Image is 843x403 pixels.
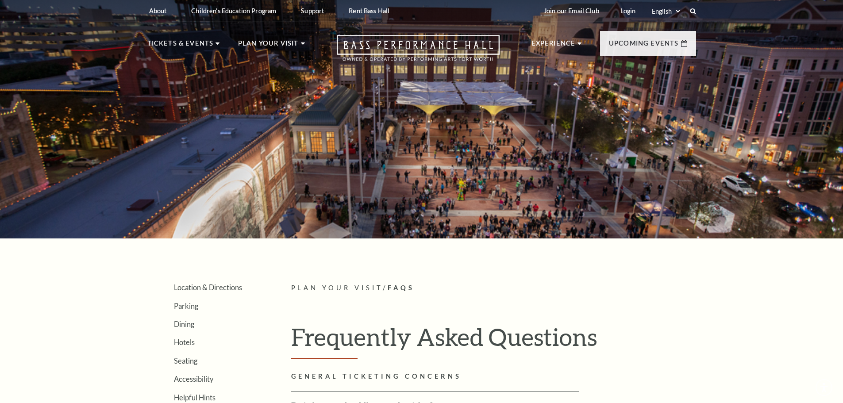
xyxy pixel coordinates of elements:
select: Select: [650,7,681,15]
p: Upcoming Events [609,38,679,54]
a: Dining [174,320,194,328]
a: Hotels [174,338,195,346]
p: Experience [531,38,576,54]
p: / [291,283,696,294]
h1: Frequently Asked Questions [291,322,696,359]
a: Parking [174,302,198,310]
h2: GENERAL TICKETING CONCERNS [291,371,696,382]
a: Accessibility [174,375,213,383]
span: FAQs [388,284,415,292]
span: Plan Your Visit [291,284,383,292]
a: Seating [174,357,197,365]
p: Support [301,7,324,15]
p: Children's Education Program [191,7,276,15]
p: Rent Bass Hall [349,7,389,15]
p: Plan Your Visit [238,38,299,54]
a: Location & Directions [174,283,242,292]
p: About [149,7,167,15]
p: Tickets & Events [147,38,214,54]
a: Helpful Hints [174,393,216,402]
